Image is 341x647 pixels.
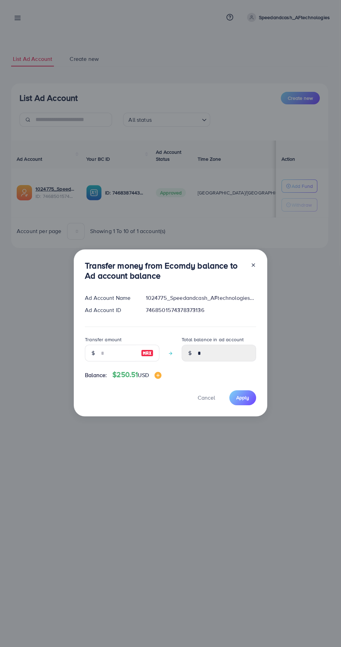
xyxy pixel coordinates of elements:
[229,390,256,405] button: Apply
[311,616,336,642] iframe: Chat
[138,371,149,379] span: USD
[140,306,262,314] div: 7468501574378373136
[85,261,245,281] h3: Transfer money from Ecomdy balance to Ad account balance
[182,336,244,343] label: Total balance in ad account
[85,371,107,379] span: Balance:
[189,390,224,405] button: Cancel
[140,294,262,302] div: 1024775_Speedandcash_AFtechnologies_1738896038352
[79,306,140,314] div: Ad Account ID
[112,370,161,379] h4: $250.51
[198,394,215,401] span: Cancel
[141,349,153,357] img: image
[79,294,140,302] div: Ad Account Name
[236,394,249,401] span: Apply
[154,372,161,379] img: image
[85,336,121,343] label: Transfer amount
